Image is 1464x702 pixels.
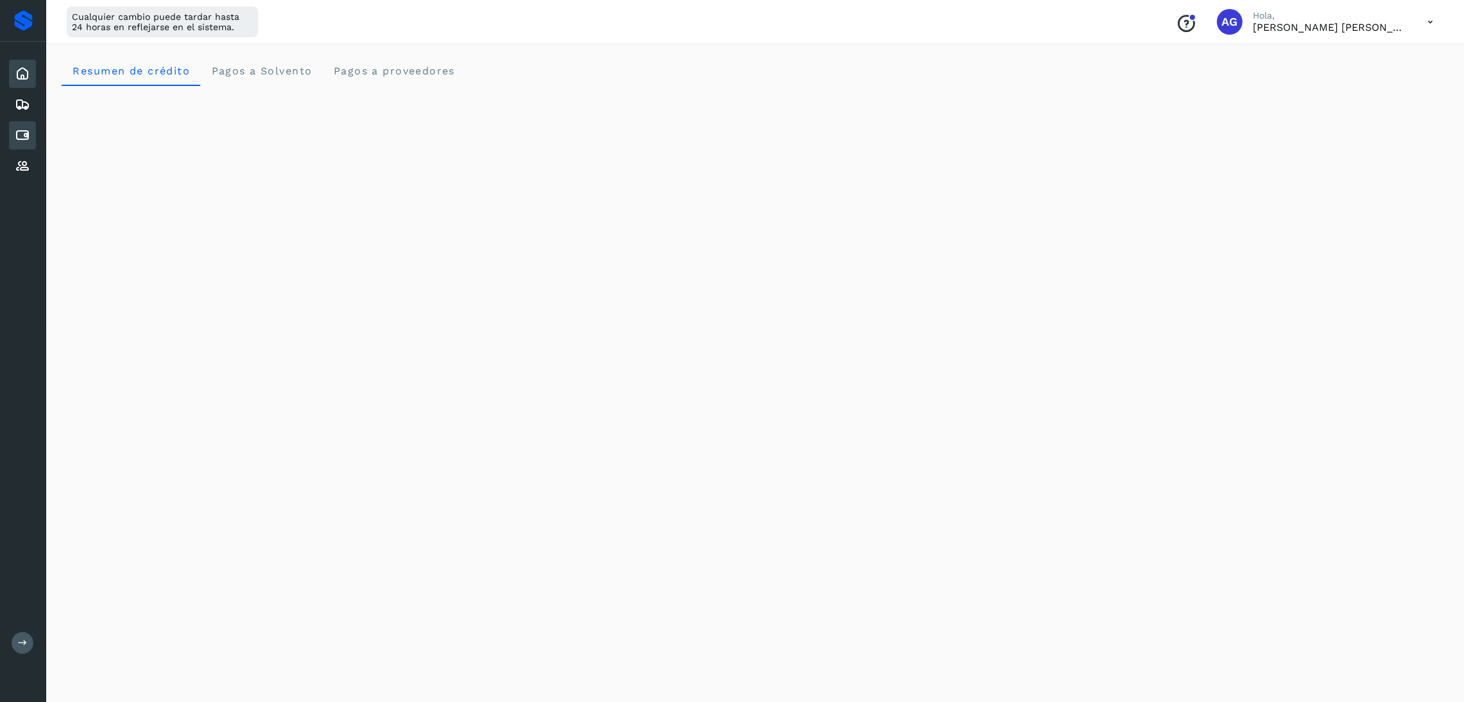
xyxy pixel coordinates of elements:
[9,152,36,180] div: Proveedores
[1253,10,1407,21] p: Hola,
[211,65,312,77] span: Pagos a Solvento
[72,65,190,77] span: Resumen de crédito
[9,60,36,88] div: Inicio
[332,65,455,77] span: Pagos a proveedores
[1253,21,1407,33] p: Abigail Gonzalez Leon
[67,6,258,37] div: Cualquier cambio puede tardar hasta 24 horas en reflejarse en el sistema.
[9,121,36,150] div: Cuentas por pagar
[9,90,36,119] div: Embarques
